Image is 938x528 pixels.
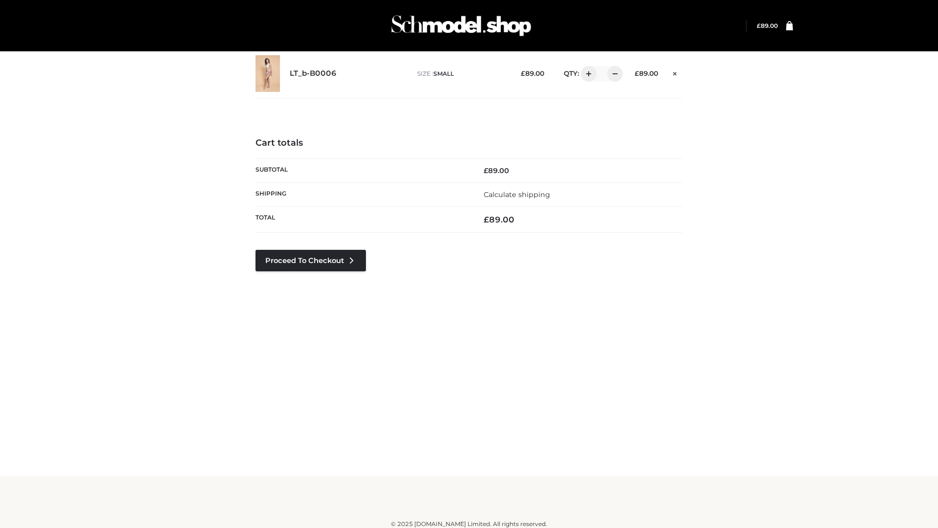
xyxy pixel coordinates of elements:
bdi: 89.00 [635,69,658,77]
a: £89.00 [757,22,778,29]
img: LT_b-B0006 - SMALL [256,55,280,92]
span: £ [635,69,639,77]
bdi: 89.00 [484,166,509,175]
span: £ [484,166,488,175]
span: £ [521,69,525,77]
p: size : [417,69,506,78]
th: Total [256,207,469,233]
h4: Cart totals [256,138,682,149]
img: Schmodel Admin 964 [388,6,534,45]
span: SMALL [433,70,454,77]
span: £ [484,215,489,224]
bdi: 89.00 [521,69,544,77]
a: LT_b-B0006 [290,69,337,78]
div: QTY: [554,66,619,82]
th: Subtotal [256,158,469,182]
th: Shipping [256,182,469,206]
bdi: 89.00 [757,22,778,29]
bdi: 89.00 [484,215,514,224]
a: Remove this item [668,66,682,79]
span: £ [757,22,761,29]
a: Calculate shipping [484,190,550,199]
a: Proceed to Checkout [256,250,366,271]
